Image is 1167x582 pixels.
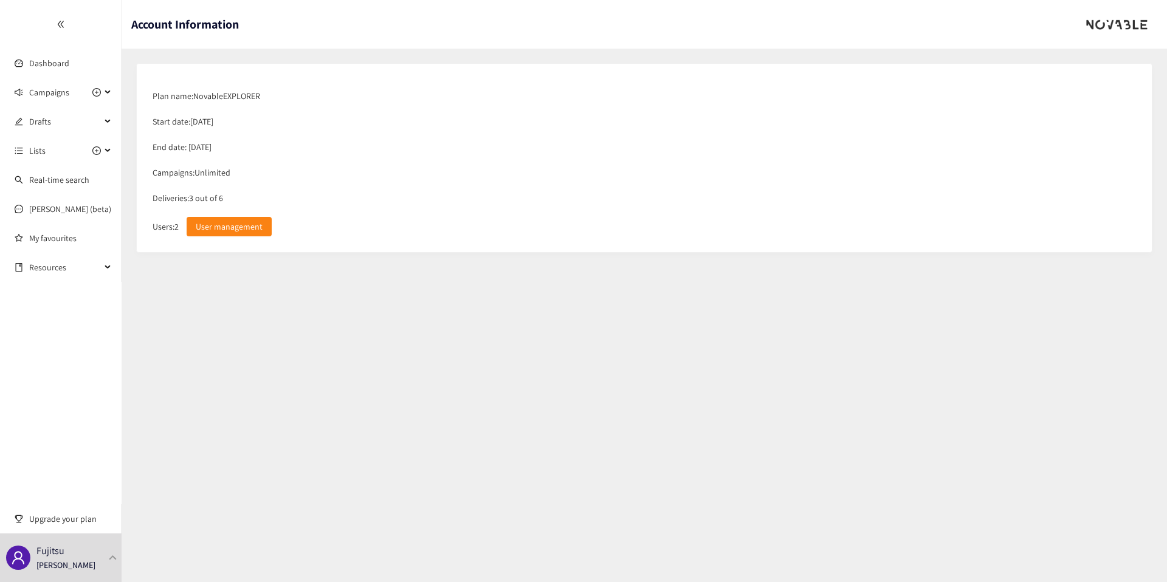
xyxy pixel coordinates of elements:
p: Fujitsu [36,543,64,558]
span: User management [196,220,263,233]
span: Upgrade your plan [29,507,112,531]
span: double-left [57,20,65,29]
span: user [11,550,26,565]
span: Campaigns [29,80,69,104]
button: User management [187,217,272,236]
a: [PERSON_NAME] (beta) [29,204,111,214]
span: book [15,263,23,272]
span: plus-circle [92,146,101,155]
p: [PERSON_NAME] [36,558,95,572]
iframe: Chat Widget [963,451,1167,582]
a: User management [181,221,272,232]
div: Start date: [DATE] [146,109,1142,134]
span: trophy [15,515,23,523]
div: Users: 2 [146,211,1142,242]
span: edit [15,117,23,126]
a: My favourites [29,226,112,250]
a: Dashboard [29,58,69,69]
div: Campaigns: Unlimited [146,160,1142,185]
span: Lists [29,139,46,163]
a: Real-time search [29,174,89,185]
span: unordered-list [15,146,23,155]
div: Plan name: Novable EXPLORER [146,83,1142,109]
div: End date: [DATE] [146,134,1142,160]
span: plus-circle [92,88,101,97]
span: Resources [29,255,101,279]
span: sound [15,88,23,97]
span: Drafts [29,109,101,134]
div: Widget de chat [963,451,1167,582]
div: Deliveries: 3 out of 6 [146,185,1142,211]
